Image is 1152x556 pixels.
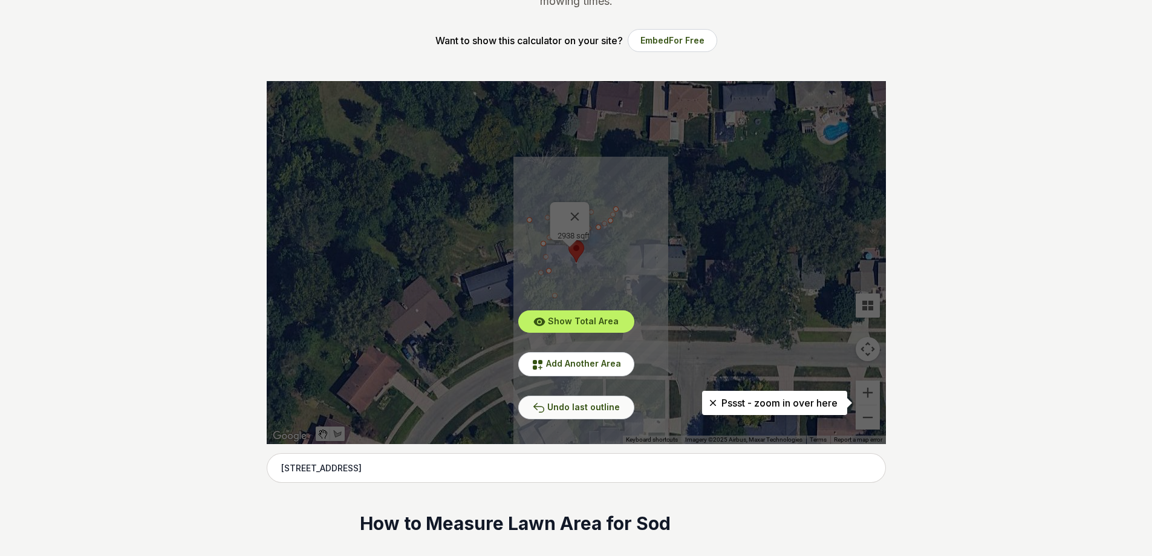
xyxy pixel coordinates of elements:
[547,402,620,412] span: Undo last outline
[518,310,634,333] button: Show Total Area
[267,453,886,483] input: Enter your address to get started
[518,396,634,419] button: Undo last outline
[360,512,792,536] h2: How to Measure Lawn Area for Sod
[548,316,619,326] span: Show Total Area
[628,29,717,52] button: EmbedFor Free
[669,35,705,45] span: For Free
[435,33,623,48] p: Want to show this calculator on your site?
[712,396,838,410] p: Pssst - zoom in over here
[546,358,621,368] span: Add Another Area
[518,352,634,376] button: Add Another Area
